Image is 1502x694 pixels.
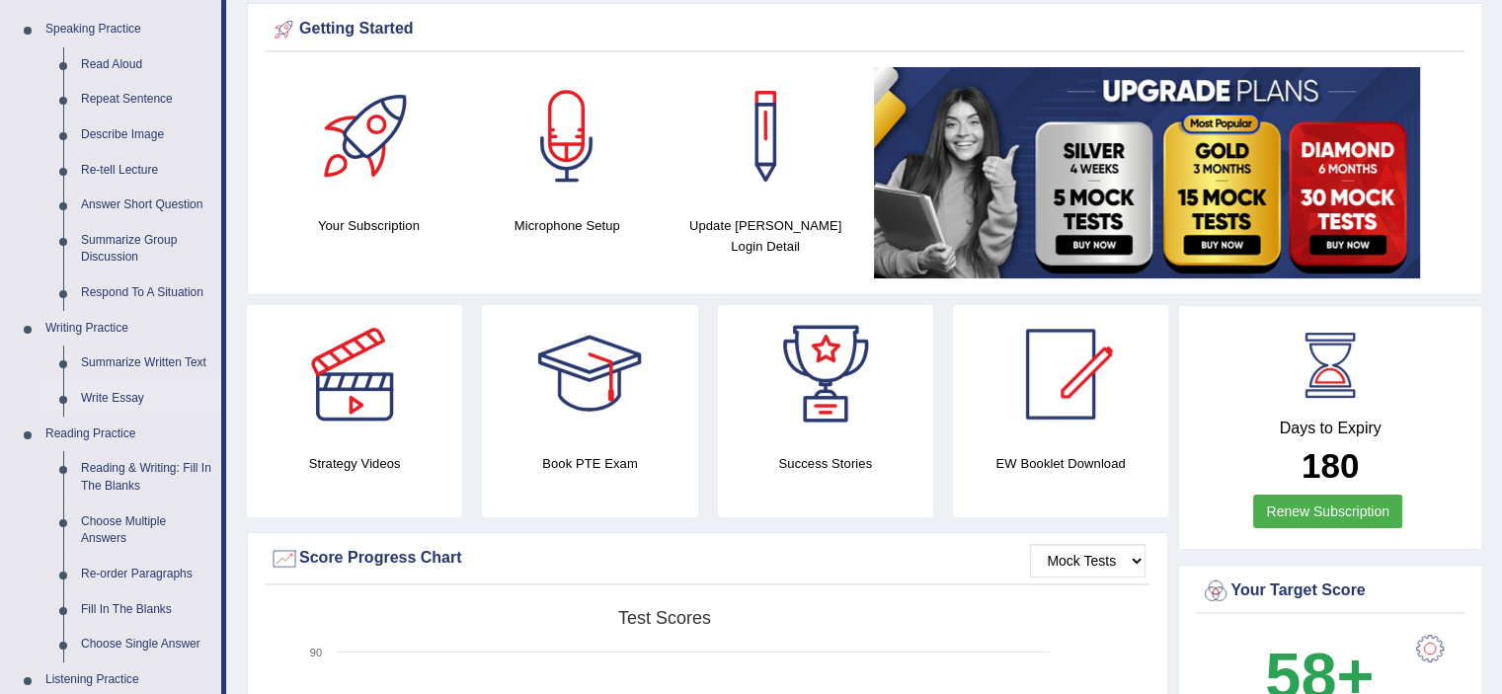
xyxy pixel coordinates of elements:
[279,215,458,236] h4: Your Subscription
[1201,420,1460,437] h4: Days to Expiry
[72,557,221,592] a: Re-order Paragraphs
[72,188,221,223] a: Answer Short Question
[618,608,711,628] tspan: Test scores
[874,67,1420,278] img: small5.jpg
[1201,577,1460,606] div: Your Target Score
[72,504,221,557] a: Choose Multiple Answers
[37,311,221,347] a: Writing Practice
[270,15,1460,44] div: Getting Started
[72,451,221,503] a: Reading & Writing: Fill In The Blanks
[72,381,221,417] a: Write Essay
[72,153,221,189] a: Re-tell Lecture
[270,544,1146,574] div: Score Progress Chart
[478,215,657,236] h4: Microphone Setup
[72,117,221,153] a: Describe Image
[72,627,221,662] a: Choose Single Answer
[1302,446,1359,485] b: 180
[72,592,221,628] a: Fill In The Blanks
[953,453,1168,474] h4: EW Booklet Download
[37,12,221,47] a: Speaking Practice
[72,346,221,381] a: Summarize Written Text
[72,223,221,275] a: Summarize Group Discussion
[72,47,221,83] a: Read Aloud
[1253,495,1402,528] a: Renew Subscription
[247,453,462,474] h4: Strategy Videos
[676,215,855,257] h4: Update [PERSON_NAME] Login Detail
[310,647,322,658] text: 90
[718,453,933,474] h4: Success Stories
[37,417,221,452] a: Reading Practice
[72,82,221,117] a: Repeat Sentence
[72,275,221,311] a: Respond To A Situation
[482,453,697,474] h4: Book PTE Exam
